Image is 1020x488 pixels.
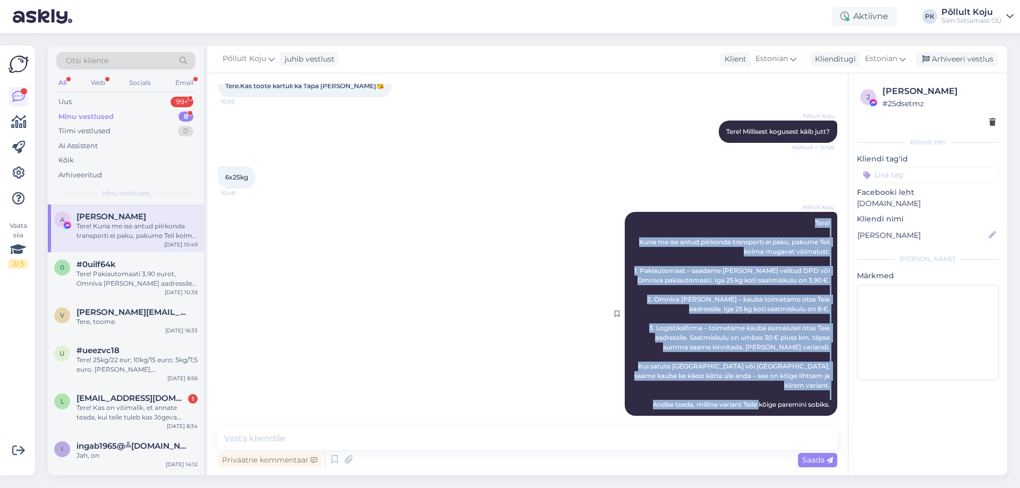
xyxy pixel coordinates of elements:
span: u [59,349,65,357]
div: 1 [188,394,198,404]
div: Siim Siitsamast OÜ [941,16,1002,25]
div: 0 [178,126,193,136]
span: #0uilf64k [76,260,116,269]
span: 0 [60,263,64,271]
p: [DOMAIN_NAME] [857,198,999,209]
span: Estonian [755,53,788,65]
div: Tere! Kuna me ise antud piirkonda transporti ei paku, pakume Teil kolme mugavat võimalust: 1. Pak... [76,221,198,241]
div: [DATE] 10:39 [165,288,198,296]
div: 8 [178,112,193,122]
div: [PERSON_NAME] [882,85,996,98]
span: 6x25kg [225,173,248,181]
p: Facebooki leht [857,187,999,198]
div: [DATE] 10:49 [164,241,198,249]
span: Tere! Millisest kogusest käib jutt? [726,127,830,135]
div: [DATE] 8:56 [167,374,198,382]
span: #ueezvc18 [76,346,120,355]
div: Arhiveeritud [58,170,102,181]
div: Email [173,76,195,90]
div: 2 / 3 [8,259,28,269]
span: Tere.Kas toote kartuli ka Tapa [PERSON_NAME]😘 [225,82,384,90]
div: Vaata siia [8,221,28,269]
span: v [60,311,64,319]
span: 11:18 [794,416,834,424]
span: Põllult Koju [794,112,834,120]
span: 10:05 [221,98,261,106]
div: 99+ [171,97,193,107]
div: [DATE] 14:12 [166,460,198,468]
div: Klienditugi [811,54,856,65]
div: Minu vestlused [58,112,114,122]
div: All [56,76,69,90]
span: 2 [866,93,870,101]
div: Tere! 25kg/22 eur; 10kg/15 euro; 5kg/7,5 euro. [PERSON_NAME], [PERSON_NAME], [PERSON_NAME], Balti... [76,355,198,374]
div: Klient [720,54,746,65]
span: Nähtud ✓ 10:06 [792,143,834,151]
p: Kliendi tag'id [857,153,999,165]
span: ingab1965@╩gmail.com [76,441,187,451]
span: Estonian [865,53,897,65]
div: Põllult Koju [941,8,1002,16]
div: Web [89,76,107,90]
div: juhib vestlust [280,54,335,65]
span: 10:49 [221,189,261,197]
p: Kliendi nimi [857,213,999,225]
div: AI Assistent [58,141,98,151]
span: Põllult Koju [223,53,266,65]
div: Tere! Pakiautomaati 3,90 eurot, Omniva [PERSON_NAME] aadressile 8 eurot. [76,269,198,288]
span: Otsi kliente [66,55,108,66]
span: i [61,445,63,453]
span: Saada [802,455,833,465]
div: [DATE] 16:33 [165,327,198,335]
div: Kõik [58,155,74,166]
input: Lisa tag [857,167,999,183]
div: Arhiveeri vestlus [916,52,998,66]
div: Tiimi vestlused [58,126,110,136]
div: [PERSON_NAME] [857,254,999,264]
img: Askly Logo [8,54,29,74]
div: # 25dsetmz [882,98,996,109]
div: Kliendi info [857,138,999,147]
span: l [61,397,64,405]
div: Jah, on [76,451,198,460]
span: Minu vestlused [102,189,150,198]
span: Põllult Koju [794,203,834,211]
span: laine.tullus@mail.ee [76,393,187,403]
div: [DATE] 8:34 [167,422,198,430]
div: Socials [127,76,153,90]
div: Aktiivne [832,7,897,26]
div: Tere! Kas on võimalik, et annate teada, kui teile tuleb kas Jõgeva kollast või Atretta kartulit, ... [76,403,198,422]
p: Märkmed [857,270,999,281]
div: Tere, toome. [76,317,198,327]
a: Põllult KojuSiim Siitsamast OÜ [941,8,1014,25]
span: Anna Suun [76,212,146,221]
div: PK [922,9,937,24]
input: Lisa nimi [857,229,987,241]
span: A [60,216,65,224]
div: Uus [58,97,72,107]
div: Privaatne kommentaar [218,453,321,467]
span: veronika.peetso@gmail.com [76,307,187,317]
